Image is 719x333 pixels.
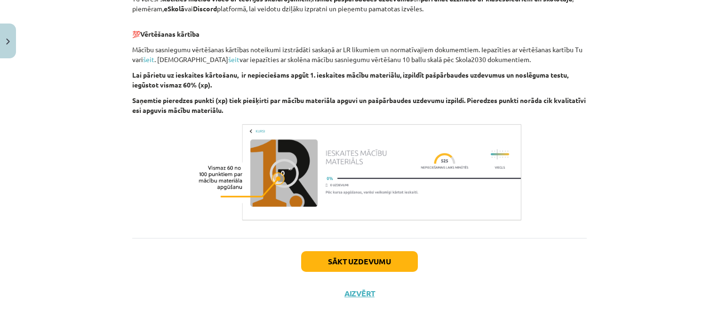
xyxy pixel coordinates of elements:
strong: eSkolā [164,4,184,13]
a: šeit [228,55,240,63]
b: Vērtēšanas kārtība [140,30,200,38]
p: Mācību sasniegumu vērtēšanas kārtības noteikumi izstrādāti saskaņā ar LR likumiem un normatīvajie... [132,45,587,64]
button: Sākt uzdevumu [301,251,418,272]
b: Lai pārietu uz ieskaites kārtošanu, ir nepieciešams apgūt 1. ieskaites mācību materiālu, izpildīt... [132,71,568,89]
img: icon-close-lesson-0947bae3869378f0d4975bcd49f059093ad1ed9edebbc8119c70593378902aed.svg [6,39,10,45]
button: Aizvērt [342,289,377,298]
p: 💯 [132,19,587,39]
b: Saņemtie pieredzes punkti (xp) tiek piešķirti par mācību materiāla apguvi un pašpārbaudes uzdevum... [132,96,586,114]
a: šeit [143,55,154,63]
strong: Discord [193,4,217,13]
